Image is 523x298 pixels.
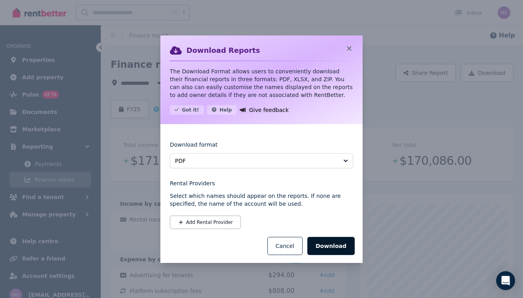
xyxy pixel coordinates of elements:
[170,105,204,115] button: Got it!
[170,141,218,153] label: Download format
[307,237,355,255] button: Download
[175,157,337,165] span: PDF
[267,237,303,255] button: Cancel
[170,67,353,99] p: The Download Format allows users to conveniently download their financial reports in three format...
[240,105,289,115] a: Give feedback
[170,179,353,187] legend: Rental Providers
[170,192,353,208] p: Select which names should appear on the reports. If none are specified, the name of the account w...
[170,153,353,168] button: PDF
[207,105,237,115] button: Help
[186,45,260,56] h2: Download Reports
[170,216,241,229] button: Add Rental Provider
[496,271,515,290] div: Open Intercom Messenger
